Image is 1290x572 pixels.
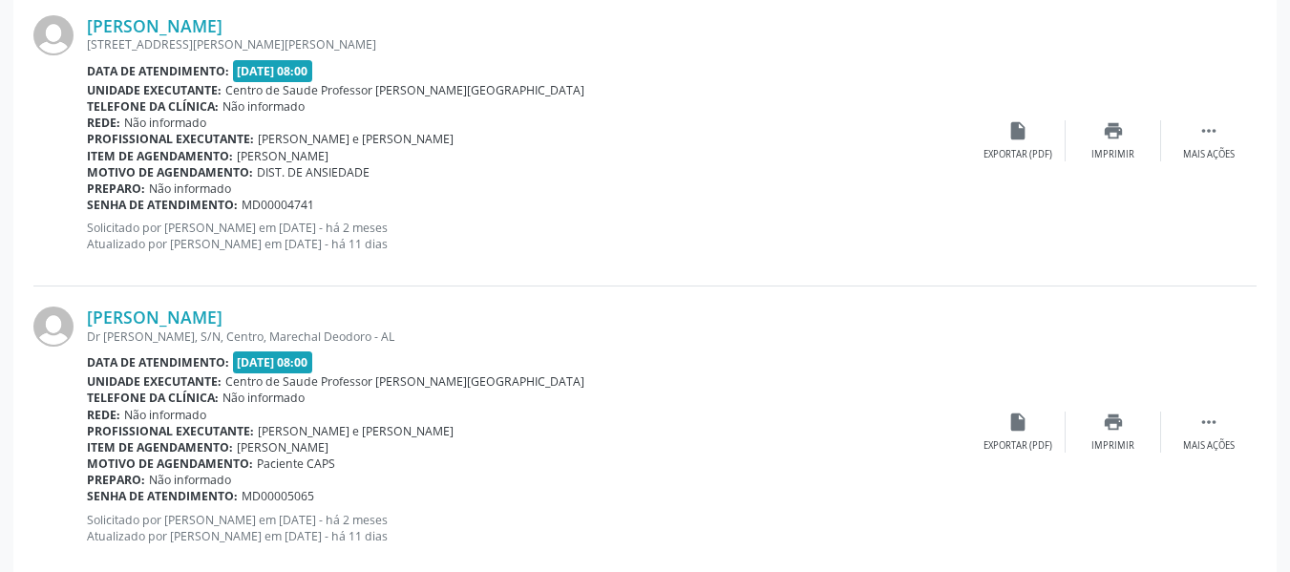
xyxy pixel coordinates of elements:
p: Solicitado por [PERSON_NAME] em [DATE] - há 2 meses Atualizado por [PERSON_NAME] em [DATE] - há 1... [87,220,970,252]
span: MD00005065 [242,488,314,504]
b: Preparo: [87,180,145,197]
a: [PERSON_NAME] [87,307,222,328]
span: Centro de Saude Professor [PERSON_NAME][GEOGRAPHIC_DATA] [225,82,584,98]
b: Item de agendamento: [87,439,233,455]
span: [PERSON_NAME] e [PERSON_NAME] [258,423,454,439]
span: Não informado [124,115,206,131]
span: Centro de Saude Professor [PERSON_NAME][GEOGRAPHIC_DATA] [225,373,584,390]
span: [PERSON_NAME] [237,439,328,455]
b: Telefone da clínica: [87,98,219,115]
i: insert_drive_file [1007,120,1028,141]
p: Solicitado por [PERSON_NAME] em [DATE] - há 2 meses Atualizado por [PERSON_NAME] em [DATE] - há 1... [87,512,970,544]
b: Data de atendimento: [87,354,229,371]
b: Profissional executante: [87,131,254,147]
span: [PERSON_NAME] e [PERSON_NAME] [258,131,454,147]
span: Não informado [149,472,231,488]
b: Telefone da clínica: [87,390,219,406]
b: Motivo de agendamento: [87,164,253,180]
div: Dr [PERSON_NAME], S/N, Centro, Marechal Deodoro - AL [87,328,970,345]
span: Não informado [149,180,231,197]
div: Mais ações [1183,148,1235,161]
b: Unidade executante: [87,82,222,98]
div: [STREET_ADDRESS][PERSON_NAME][PERSON_NAME] [87,36,970,53]
span: Não informado [222,98,305,115]
span: Não informado [124,407,206,423]
b: Senha de atendimento: [87,197,238,213]
b: Motivo de agendamento: [87,455,253,472]
b: Preparo: [87,472,145,488]
i: print [1103,412,1124,433]
b: Profissional executante: [87,423,254,439]
div: Imprimir [1091,439,1134,453]
b: Item de agendamento: [87,148,233,164]
b: Unidade executante: [87,373,222,390]
div: Exportar (PDF) [983,439,1052,453]
span: [DATE] 08:00 [233,351,313,373]
div: Imprimir [1091,148,1134,161]
img: img [33,307,74,347]
i: print [1103,120,1124,141]
b: Data de atendimento: [87,63,229,79]
span: [PERSON_NAME] [237,148,328,164]
div: Mais ações [1183,439,1235,453]
i:  [1198,412,1219,433]
b: Rede: [87,407,120,423]
i: insert_drive_file [1007,412,1028,433]
span: Paciente CAPS [257,455,335,472]
span: MD00004741 [242,197,314,213]
a: [PERSON_NAME] [87,15,222,36]
i:  [1198,120,1219,141]
span: [DATE] 08:00 [233,60,313,82]
b: Rede: [87,115,120,131]
img: img [33,15,74,55]
span: Não informado [222,390,305,406]
div: Exportar (PDF) [983,148,1052,161]
span: DIST. DE ANSIEDADE [257,164,370,180]
b: Senha de atendimento: [87,488,238,504]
